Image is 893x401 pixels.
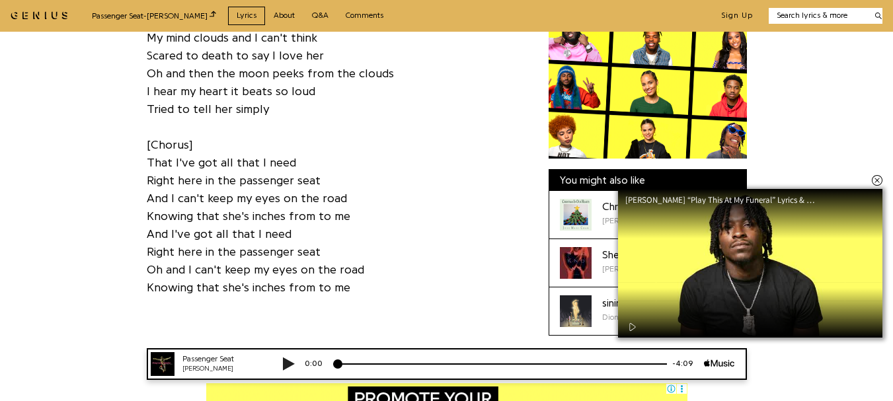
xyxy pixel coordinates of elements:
[46,16,126,26] div: [PERSON_NAME]
[602,263,663,275] div: [PERSON_NAME]
[625,196,830,204] div: [PERSON_NAME] “Play This At My Funeral” Lyrics & Meaning | Genius Verified
[549,191,746,239] a: Cover art for Christmas In Our Hearts by Jose Mari ChanChristmas In Our Hearts[PERSON_NAME]
[769,10,867,21] input: Search lyrics & more
[602,311,629,323] div: Dionela
[15,4,38,28] img: 72x72bb.jpg
[531,10,568,21] div: -4:09
[549,239,746,287] a: Cover art for She Knows by J. ColeShe Knows[PERSON_NAME]
[92,9,216,22] div: Passenger Seat - [PERSON_NAME]
[228,7,265,24] a: Lyrics
[303,7,337,24] a: Q&A
[602,199,713,215] div: Christmas In Our Hearts
[560,295,592,327] div: Cover art for ​sining by Dionela
[265,7,303,24] a: About
[337,7,392,24] a: Comments
[560,199,592,231] div: Cover art for Christmas In Our Hearts by Jose Mari Chan
[602,247,663,263] div: She Knows
[549,287,746,335] a: Cover art for ​sining by Dionela​siningDionela
[46,5,126,17] div: Passenger Seat
[721,11,753,21] button: Sign Up
[560,247,592,279] div: Cover art for She Knows by J. Cole
[602,215,713,227] div: [PERSON_NAME]
[602,295,629,311] div: ​sining
[549,170,746,191] div: You might also like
